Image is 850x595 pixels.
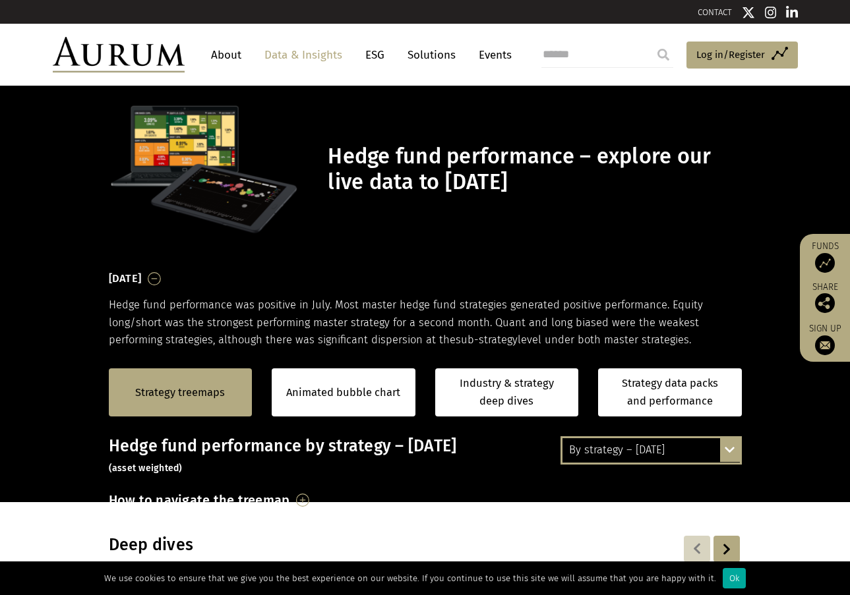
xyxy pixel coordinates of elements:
[806,241,843,273] a: Funds
[698,7,732,17] a: CONTACT
[53,37,185,72] img: Aurum
[135,384,225,401] a: Strategy treemaps
[786,6,798,19] img: Linkedin icon
[650,42,677,68] input: Submit
[109,463,183,474] small: (asset weighted)
[686,42,798,69] a: Log in/Register
[742,6,755,19] img: Twitter icon
[696,47,765,63] span: Log in/Register
[806,283,843,313] div: Share
[286,384,400,401] a: Animated bubble chart
[109,436,742,476] h3: Hedge fund performance by strategy – [DATE]
[562,438,740,462] div: By strategy – [DATE]
[109,489,290,511] h3: How to navigate the treemap
[598,368,742,416] a: Strategy data packs and performance
[109,297,742,349] p: Hedge fund performance was positive in July. Most master hedge fund strategies generated positive...
[328,144,738,195] h1: Hedge fund performance – explore our live data to [DATE]
[815,253,835,273] img: Access Funds
[435,368,579,416] a: Industry & strategy deep dives
[806,323,843,355] a: Sign up
[204,43,248,67] a: About
[401,43,462,67] a: Solutions
[815,293,835,313] img: Share this post
[109,535,572,555] h3: Deep dives
[359,43,391,67] a: ESG
[109,269,142,289] h3: [DATE]
[765,6,777,19] img: Instagram icon
[815,335,835,355] img: Sign up to our newsletter
[456,333,518,346] span: sub-strategy
[472,43,512,67] a: Events
[258,43,349,67] a: Data & Insights
[723,568,746,588] div: Ok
